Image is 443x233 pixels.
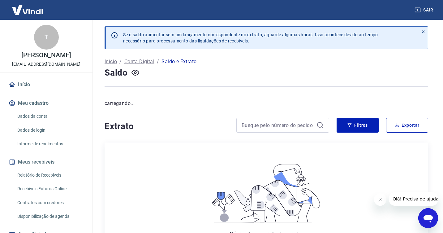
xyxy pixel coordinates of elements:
[15,110,85,123] a: Dados da conta
[157,58,159,65] p: /
[15,182,85,195] a: Recebíveis Futuros Online
[15,138,85,150] a: Informe de rendimentos
[413,4,436,16] button: Sair
[123,32,378,44] p: Se o saldo aumentar sem um lançamento correspondente no extrato, aguarde algumas horas. Isso acon...
[242,121,314,130] input: Busque pelo número do pedido
[7,0,48,19] img: Vindi
[119,58,122,65] p: /
[389,192,438,206] iframe: Mensagem da empresa
[21,52,71,59] p: [PERSON_NAME]
[7,155,85,169] button: Meus recebíveis
[105,120,229,133] h4: Extrato
[4,4,52,9] span: Olá! Precisa de ajuda?
[105,67,128,79] h4: Saldo
[337,118,379,133] button: Filtros
[105,100,428,107] p: carregando...
[15,169,85,182] a: Relatório de Recebíveis
[386,118,428,133] button: Exportar
[15,210,85,223] a: Disponibilização de agenda
[34,25,59,50] div: T
[12,61,80,68] p: [EMAIL_ADDRESS][DOMAIN_NAME]
[15,124,85,137] a: Dados de login
[418,208,438,228] iframe: Botão para abrir a janela de mensagens
[161,58,196,65] p: Saldo e Extrato
[124,58,154,65] a: Conta Digital
[374,193,386,206] iframe: Fechar mensagem
[15,196,85,209] a: Contratos com credores
[7,78,85,91] a: Início
[7,96,85,110] button: Meu cadastro
[105,58,117,65] a: Início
